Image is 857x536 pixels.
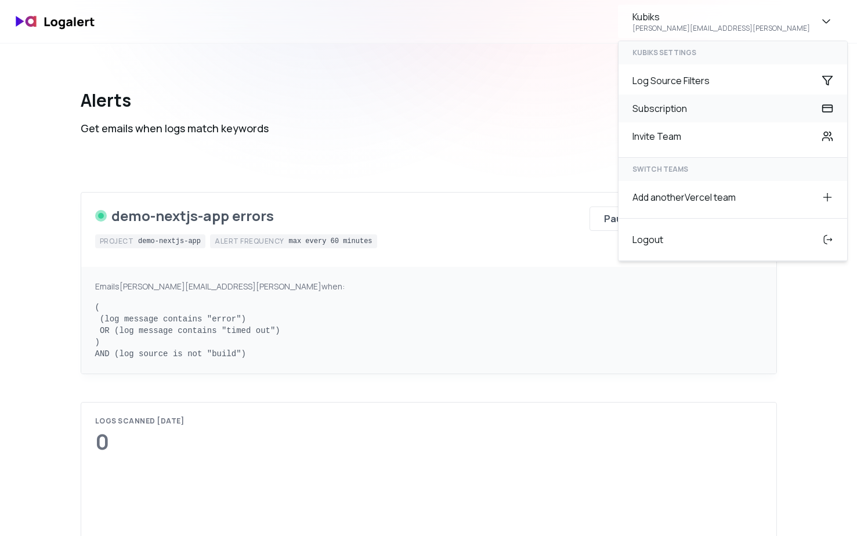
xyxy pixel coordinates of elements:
[95,417,185,426] div: Logs scanned [DATE]
[619,158,847,181] div: SWITCH TEAMS
[81,120,269,136] div: Get emails when logs match keywords
[590,207,648,231] button: Pause
[100,237,134,246] div: Project
[619,183,847,211] div: Add another Vercel team
[9,8,102,35] img: logo
[618,41,848,262] div: Kubiks[PERSON_NAME][EMAIL_ADDRESS][PERSON_NAME]
[95,281,762,292] div: Emails [PERSON_NAME][EMAIL_ADDRESS][PERSON_NAME] when:
[632,10,660,24] div: Kubiks
[604,212,633,226] div: Pause
[81,90,269,111] div: Alerts
[619,41,847,64] div: Kubiks settings
[619,67,847,95] div: Log Source Filters
[95,430,185,454] div: 0
[111,207,274,225] div: demo-nextjs-app errors
[138,237,201,246] div: demo-nextjs-app
[95,302,762,360] pre: ( (log message contains "error") OR (log message contains "timed out") ) AND (log source is not "...
[619,95,847,122] div: Subscription
[619,122,847,150] div: Invite Team
[632,24,810,33] div: [PERSON_NAME][EMAIL_ADDRESS][PERSON_NAME]
[619,226,847,253] div: Logout
[289,237,373,246] div: max every 60 minutes
[618,5,848,38] button: Kubiks[PERSON_NAME][EMAIL_ADDRESS][PERSON_NAME]
[215,237,284,246] div: Alert frequency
